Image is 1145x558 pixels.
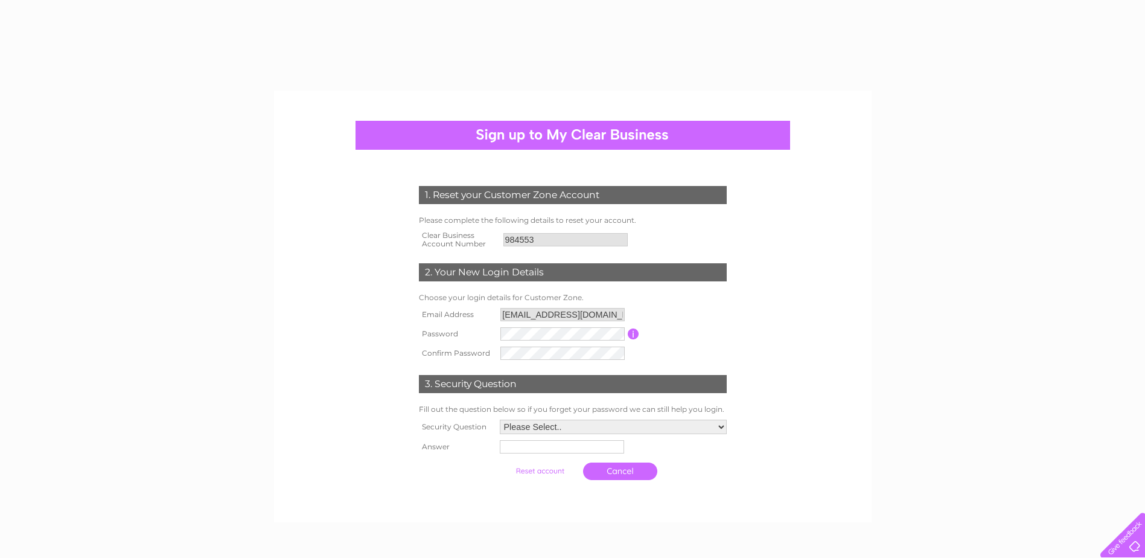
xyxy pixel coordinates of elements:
[416,305,498,324] th: Email Address
[416,437,497,457] th: Answer
[419,375,727,393] div: 3. Security Question
[419,263,727,281] div: 2. Your New Login Details
[416,417,497,437] th: Security Question
[416,324,498,344] th: Password
[416,402,730,417] td: Fill out the question below so if you forget your password we can still help you login.
[419,186,727,204] div: 1. Reset your Customer Zone Account
[416,213,730,228] td: Please complete the following details to reset your account.
[503,463,577,479] input: Submit
[416,344,498,363] th: Confirm Password
[416,228,500,252] th: Clear Business Account Number
[628,329,639,339] input: Information
[416,290,730,305] td: Choose your login details for Customer Zone.
[583,463,657,480] a: Cancel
